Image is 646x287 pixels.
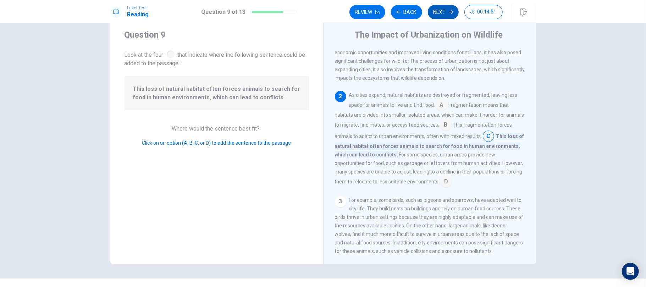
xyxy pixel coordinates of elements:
button: Next [428,5,459,19]
span: For example, some birds, such as pigeons and sparrows, have adapted well to city life. They build... [335,197,524,254]
span: As cities expand, natural habitats are destroyed or fragmented, leaving less space for animals to... [349,92,518,108]
span: Click on an option (A, B, C, or D) to add the sentence to the passage [142,140,291,146]
button: Back [391,5,422,19]
span: Fragmentation means that habitats are divided into smaller, isolated areas, which can make it har... [335,102,524,128]
span: C [483,131,494,142]
span: This loss of natural habitat often forces animals to search for food in human environments, which... [133,85,300,102]
span: D [441,176,452,187]
span: Look at the four that indicate where the following sentence could be added to the passage: [125,49,309,68]
span: Urbanization refers to the process in which more people begin to live in cities, leading to the e... [335,24,525,81]
div: 3 [335,196,346,207]
span: 00:14:51 [477,9,497,15]
span: B [440,119,452,131]
span: A [436,99,447,111]
span: Level Test [127,5,149,10]
button: Review [349,5,385,19]
div: 2 [335,91,346,102]
button: 00:14:51 [464,5,503,19]
span: This loss of natural habitat often forces animals to search for food in human environments, which... [335,133,524,158]
h1: Reading [127,10,149,19]
span: Where would the sentence best fit? [172,125,261,132]
h4: The Impact of Urbanization on Wildlife [355,29,503,40]
h4: Question 9 [125,29,309,40]
div: Open Intercom Messenger [622,263,639,280]
span: For some species, urban areas provide new opportunities for food, such as garbage or leftovers fr... [335,152,523,184]
h1: Question 9 of 13 [201,8,246,16]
